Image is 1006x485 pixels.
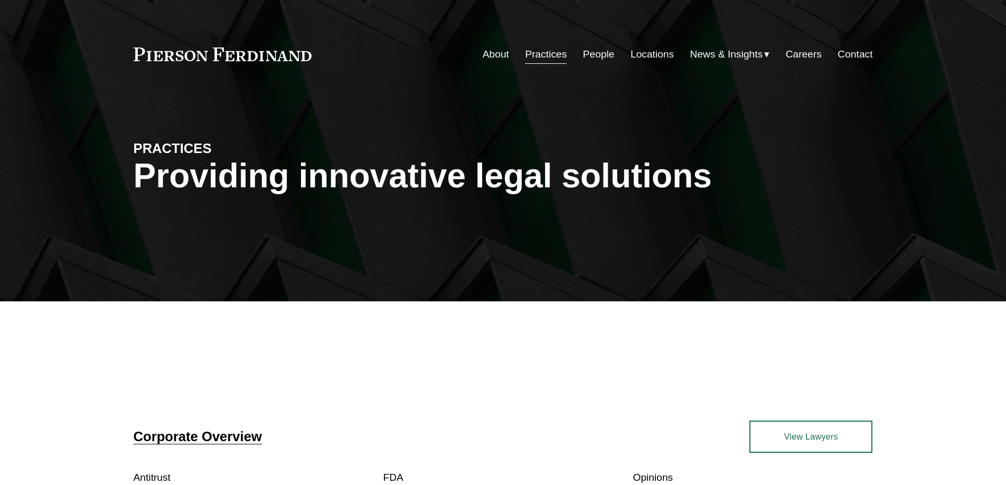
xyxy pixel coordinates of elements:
[525,44,567,64] a: Practices
[134,429,262,444] a: Corporate Overview
[690,45,763,64] span: News & Insights
[134,157,873,195] h1: Providing innovative legal solutions
[838,44,872,64] a: Contact
[633,472,673,483] a: Opinions
[483,44,509,64] a: About
[134,472,171,483] a: Antitrust
[631,44,674,64] a: Locations
[749,421,872,452] a: View Lawyers
[786,44,822,64] a: Careers
[690,44,770,64] a: folder dropdown
[583,44,615,64] a: People
[383,472,403,483] a: FDA
[134,140,318,157] h4: PRACTICES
